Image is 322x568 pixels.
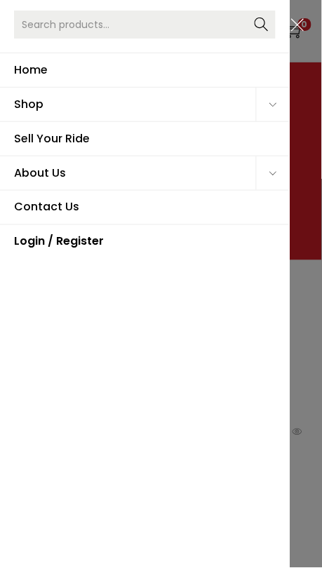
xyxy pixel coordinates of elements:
[14,53,276,87] span: Home
[14,191,276,224] span: Contact Us
[14,11,276,39] input: Search products…
[14,88,256,121] span: Shop
[14,156,256,190] span: About Us
[248,11,276,39] button: Search
[14,122,276,156] span: Sell Your Ride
